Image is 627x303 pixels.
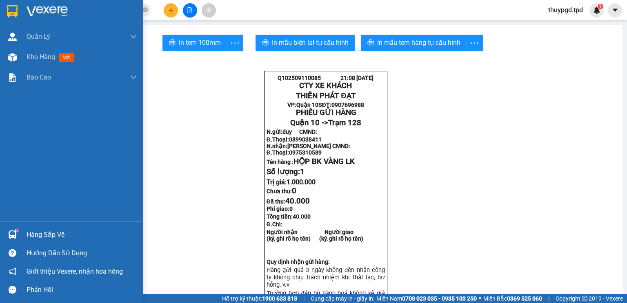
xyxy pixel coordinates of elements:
[267,266,385,288] span: Hàng gửi quá 3 ngày không đến nhận công ty không chịu trách nhiệm khi thất lạc, hư hỏn...
[289,136,322,143] span: 0899038411
[143,7,148,14] span: close-circle
[542,5,589,15] span: thuypgd.tpd
[267,159,355,165] strong: Tên hàng :
[611,7,619,14] span: caret-down
[130,33,137,40] span: down
[169,39,176,47] span: printer
[293,213,311,220] span: 40.000
[162,35,227,51] button: printerIn tem 100mm
[479,297,481,300] span: ⚪️
[267,221,282,228] span: Đ.Chỉ:
[467,38,482,48] span: more
[272,38,349,48] span: In mẫu biên lai tự cấu hình
[296,102,318,108] span: Quận 10
[267,128,317,135] strong: N.gửi:
[598,4,603,9] sup: 1
[262,295,297,302] strong: 1900 633 818
[377,38,460,48] span: In mẫu tem hàng tự cấu hình
[267,259,330,265] strong: Quy định nhận gửi hàng:
[296,91,355,100] strong: THIÊN PHÁT ĐẠT
[227,35,243,51] button: more
[27,266,123,276] span: Giới thiệu Vexere, nhận hoa hồng
[289,206,293,212] span: 0
[267,149,322,156] strong: Đ.Thoại:
[367,39,374,47] span: printer
[293,157,355,166] span: HỘP BK VÀNG LK
[328,118,361,127] span: Trạm 128
[507,295,542,302] strong: 0369 525 060
[8,53,17,62] img: warehouse-icon
[483,294,542,303] span: Miền Bắc
[267,229,354,235] strong: Người nhận Người giao
[282,128,317,135] span: duy CMND:
[168,7,174,13] span: plus
[356,75,374,81] span: [DATE]
[7,5,18,18] img: logo-vxr
[303,294,305,303] span: |
[599,4,602,9] span: 1
[8,73,17,82] img: solution-icon
[267,206,293,212] strong: Phí giao:
[8,230,17,239] img: warehouse-icon
[287,102,364,108] strong: VP: SĐT:
[16,229,18,232] sup: 1
[179,38,221,48] span: In tem 100mm
[9,249,16,257] span: question-circle
[267,235,363,242] strong: (ký, ghi rõ họ tên) (ký, ghi rõ họ tên)
[290,118,361,127] span: Quận 10 ->
[300,167,305,176] span: 1
[582,296,587,301] span: copyright
[183,3,197,18] button: file-add
[267,143,350,149] strong: N.nhận:
[8,33,17,41] img: warehouse-icon
[27,247,137,259] div: Hướng dẫn sử dụng
[222,294,297,303] span: Hỗ trợ kỹ thuật:
[267,213,311,220] span: Tổng tiền:
[27,284,137,296] div: Phản hồi
[27,229,137,241] div: Hàng sắp về
[202,3,216,18] button: aim
[292,186,296,195] span: 0
[267,198,310,205] strong: Đã thu:
[9,268,16,275] span: notification
[164,3,178,18] button: plus
[331,102,364,108] span: 0907696988
[59,53,74,62] span: mới
[467,35,483,51] button: more
[143,7,148,12] span: close-circle
[267,178,316,186] span: Trị giá:
[299,81,352,90] strong: CTY XE KHÁCH
[340,75,355,81] span: 21:08
[287,178,316,186] span: 1.000.000
[27,31,50,42] span: Quản Lý
[267,136,322,143] strong: Đ.Thoại:
[548,294,549,303] span: |
[287,143,350,149] span: [PERSON_NAME] CMND:
[256,35,355,51] button: printerIn mẫu biên lai tự cấu hình
[296,108,356,117] span: PHIẾU GỬI HÀNG
[262,39,269,47] span: printer
[227,38,243,48] span: more
[130,74,137,81] span: down
[608,3,622,18] button: caret-down
[278,75,321,81] span: Q102509110085
[27,53,55,61] span: Kho hàng
[289,149,322,156] span: 0975310589
[267,188,296,195] strong: Chưa thu:
[267,167,305,176] span: Số lượng:
[402,295,477,302] strong: 0708 023 035 - 0935 103 250
[593,7,600,14] img: icon-new-feature
[361,35,467,51] button: printerIn mẫu tem hàng tự cấu hình
[285,197,310,206] span: 40.000
[187,7,193,13] span: file-add
[9,286,16,294] span: message
[376,294,477,303] span: Miền Nam
[27,72,51,82] span: Báo cáo
[206,7,211,13] span: aim
[311,294,374,303] span: Cung cấp máy in - giấy in:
